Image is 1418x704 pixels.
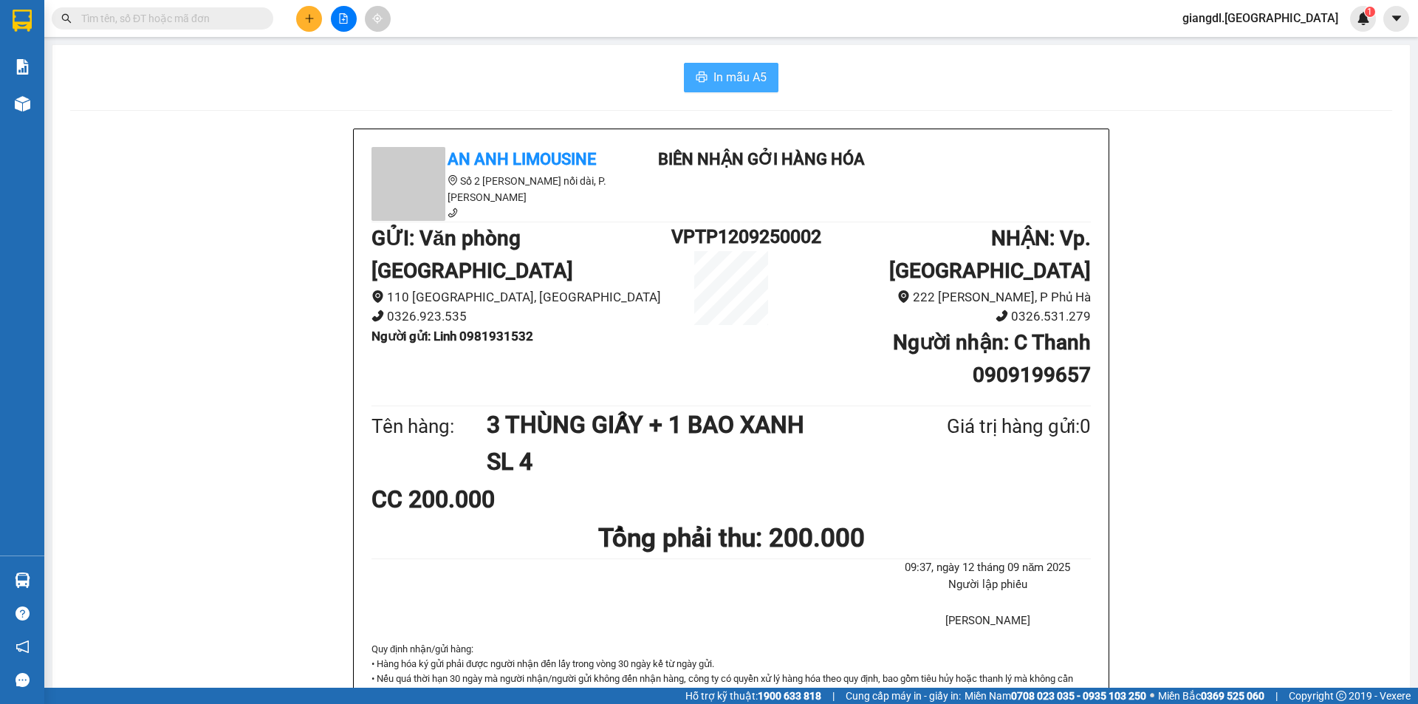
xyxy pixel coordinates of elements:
[791,307,1091,327] li: 0326.531.279
[304,13,315,24] span: plus
[996,310,1008,322] span: phone
[13,10,32,32] img: logo-vxr
[1275,688,1278,704] span: |
[1336,691,1346,701] span: copyright
[696,71,708,85] span: printer
[365,6,391,32] button: aim
[15,573,30,588] img: warehouse-icon
[487,443,875,480] h1: SL 4
[61,13,72,24] span: search
[658,150,865,168] b: Biên nhận gởi hàng hóa
[296,6,322,32] button: plus
[685,688,821,704] span: Hỗ trợ kỹ thuật:
[846,688,961,704] span: Cung cấp máy in - giấy in:
[16,640,30,654] span: notification
[371,310,384,322] span: phone
[15,96,30,112] img: warehouse-icon
[889,226,1091,283] b: NHẬN : Vp. [GEOGRAPHIC_DATA]
[371,290,384,303] span: environment
[885,559,1091,577] li: 09:37, ngày 12 tháng 09 năm 2025
[1390,12,1403,25] span: caret-down
[371,657,1091,671] p: • Hàng hóa ký gửi phải được người nhận đến lấy trong vòng 30 ngày kể từ ngày gửi.
[832,688,835,704] span: |
[371,287,671,307] li: 110 [GEOGRAPHIC_DATA], [GEOGRAPHIC_DATA]
[15,59,30,75] img: solution-icon
[371,173,637,205] li: Số 2 [PERSON_NAME] nối dài, P. [PERSON_NAME]
[713,68,767,86] span: In mẫu A5
[448,175,458,185] span: environment
[1201,690,1264,702] strong: 0369 525 060
[1011,690,1146,702] strong: 0708 023 035 - 0935 103 250
[371,481,609,518] div: CC 200.000
[331,6,357,32] button: file-add
[371,329,533,344] b: Người gửi : Linh 0981931532
[487,406,875,443] h1: 3 THÙNG GIẤY + 1 BAO XANH
[371,226,573,283] b: GỬI : Văn phòng [GEOGRAPHIC_DATA]
[875,411,1091,442] div: Giá trị hàng gửi: 0
[338,13,349,24] span: file-add
[371,671,1091,702] p: • Nếu quá thời hạn 30 ngày mà người nhận/người gửi không đến nhận hàng, công ty có quyền xử lý hà...
[1150,693,1154,699] span: ⚪️
[965,688,1146,704] span: Miền Nam
[371,307,671,327] li: 0326.923.535
[893,330,1091,387] b: Người nhận : C Thanh 0909199657
[371,411,487,442] div: Tên hàng:
[1158,688,1264,704] span: Miền Bắc
[758,690,821,702] strong: 1900 633 818
[1365,7,1375,17] sup: 1
[684,63,778,92] button: printerIn mẫu A5
[371,518,1091,558] h1: Tổng phải thu: 200.000
[16,606,30,621] span: question-circle
[1357,12,1370,25] img: icon-new-feature
[885,612,1091,630] li: [PERSON_NAME]
[1171,9,1350,27] span: giangdl.[GEOGRAPHIC_DATA]
[885,576,1091,594] li: Người lập phiếu
[372,13,383,24] span: aim
[448,150,596,168] b: An Anh Limousine
[897,290,910,303] span: environment
[81,10,256,27] input: Tìm tên, số ĐT hoặc mã đơn
[791,287,1091,307] li: 222 [PERSON_NAME], P Phủ Hà
[448,208,458,218] span: phone
[1367,7,1372,17] span: 1
[16,673,30,687] span: message
[671,222,791,251] h1: VPTP1209250002
[1383,6,1409,32] button: caret-down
